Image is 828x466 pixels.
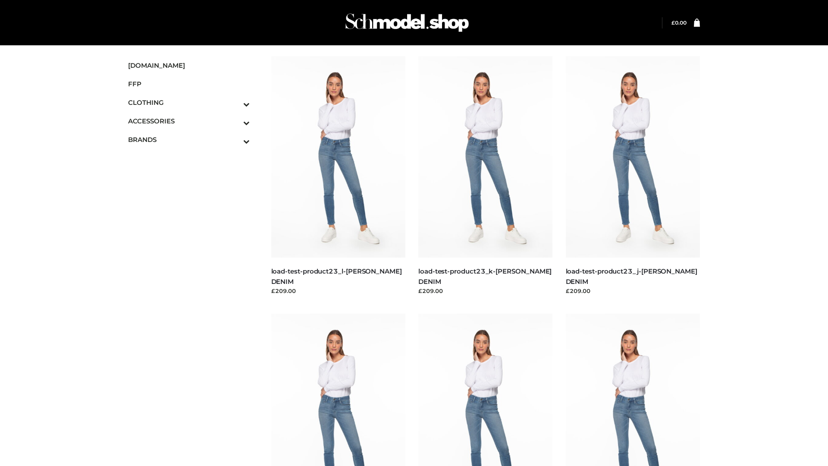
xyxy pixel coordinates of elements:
div: £209.00 [271,287,406,295]
div: £209.00 [566,287,700,295]
a: BRANDSToggle Submenu [128,130,250,149]
a: load-test-product23_l-[PERSON_NAME] DENIM [271,267,402,285]
button: Toggle Submenu [220,112,250,130]
a: CLOTHINGToggle Submenu [128,93,250,112]
img: Schmodel Admin 964 [342,6,472,40]
bdi: 0.00 [671,19,687,26]
a: £0.00 [671,19,687,26]
span: [DOMAIN_NAME] [128,60,250,70]
a: [DOMAIN_NAME] [128,56,250,75]
div: £209.00 [418,287,553,295]
span: FFP [128,79,250,89]
a: FFP [128,75,250,93]
button: Toggle Submenu [220,93,250,112]
a: load-test-product23_j-[PERSON_NAME] DENIM [566,267,697,285]
span: CLOTHING [128,98,250,107]
a: ACCESSORIESToggle Submenu [128,112,250,130]
button: Toggle Submenu [220,130,250,149]
span: ACCESSORIES [128,116,250,126]
span: BRANDS [128,135,250,145]
span: £ [671,19,675,26]
a: load-test-product23_k-[PERSON_NAME] DENIM [418,267,552,285]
